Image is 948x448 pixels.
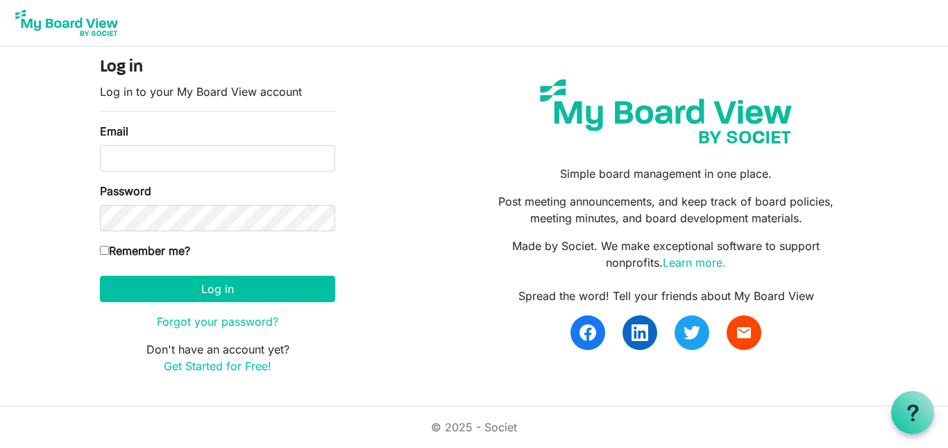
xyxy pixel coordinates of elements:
img: linkedin.svg [632,324,648,341]
img: my-board-view-societ.svg [530,69,802,154]
a: Learn more. [663,256,726,269]
p: Don't have an account yet? [100,341,335,374]
img: facebook.svg [579,324,596,341]
label: Password [100,183,151,199]
div: Spread the word! Tell your friends about My Board View [484,288,848,304]
label: Remember me? [100,242,190,259]
a: Forgot your password? [157,315,278,329]
a: Get Started for Free! [164,359,271,373]
img: twitter.svg [684,324,700,341]
span: email [736,324,752,341]
img: My Board View Logo [11,6,122,40]
button: Log in [100,276,335,302]
p: Log in to your My Board View account [100,83,335,100]
label: Email [100,123,128,140]
p: Simple board management in one place. [484,165,848,182]
p: Post meeting announcements, and keep track of board policies, meeting minutes, and board developm... [484,193,848,226]
p: Made by Societ. We make exceptional software to support nonprofits. [484,238,848,271]
h4: Log in [100,58,335,78]
input: Remember me? [100,246,109,255]
a: email [727,315,761,350]
a: © 2025 - Societ [431,420,517,434]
